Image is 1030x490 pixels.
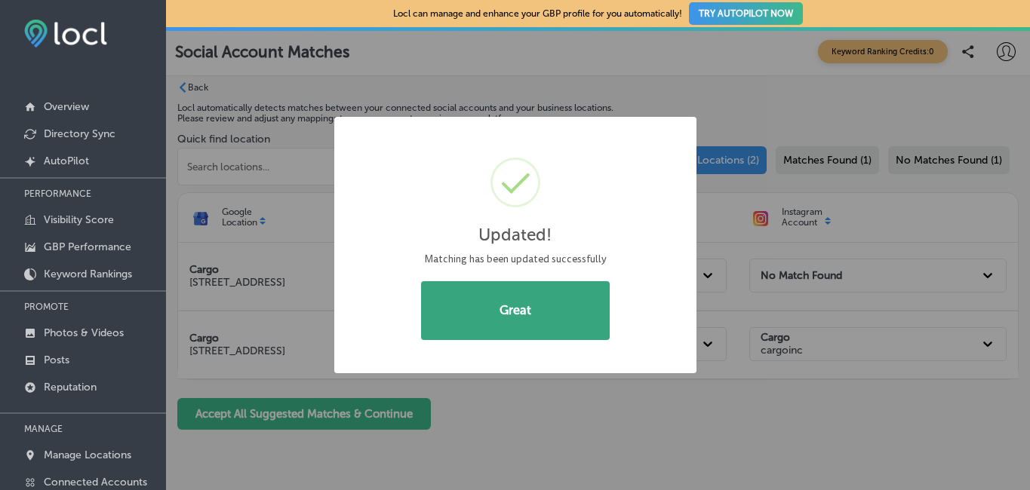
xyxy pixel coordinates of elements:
[689,2,803,25] button: TRY AUTOPILOT NOW
[364,252,667,266] div: Matching has been updated successfully
[44,127,115,140] p: Directory Sync
[44,381,97,394] p: Reputation
[44,326,124,339] p: Photos & Videos
[44,100,89,113] p: Overview
[421,281,610,340] button: Great
[44,476,147,488] p: Connected Accounts
[478,225,552,245] h2: Updated!
[44,213,114,226] p: Visibility Score
[44,354,69,366] p: Posts
[24,20,107,47] img: fda3e92497d09a02dc62c9cd864e3231.png
[44,240,131,253] p: GBP Performance
[44,268,132,280] p: Keyword Rankings
[44,449,131,461] p: Manage Locations
[44,155,89,167] p: AutoPilot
